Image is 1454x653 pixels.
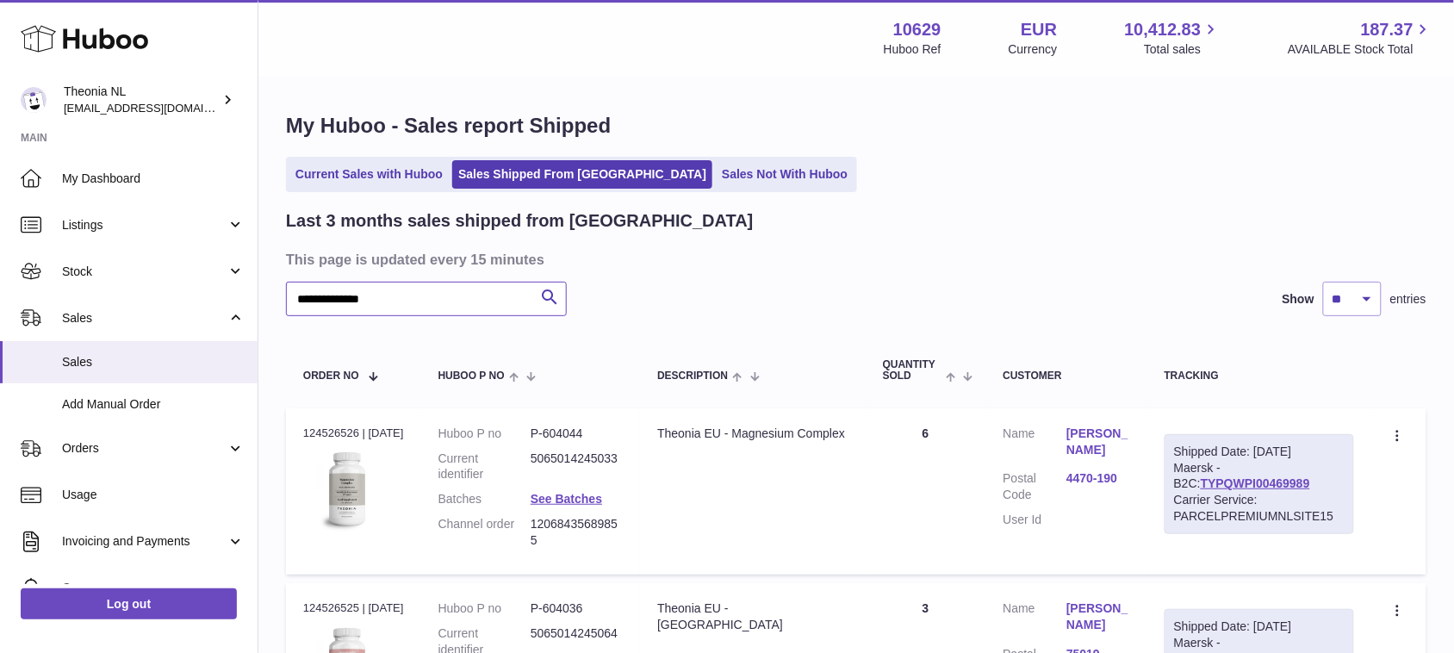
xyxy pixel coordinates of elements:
[1004,470,1067,503] dt: Postal Code
[531,516,623,549] dd: 12068435689855
[1066,600,1130,633] a: [PERSON_NAME]
[1390,291,1426,308] span: entries
[452,160,712,189] a: Sales Shipped From [GEOGRAPHIC_DATA]
[1066,470,1130,487] a: 4470-190
[438,426,531,442] dt: Huboo P no
[438,516,531,549] dt: Channel order
[1165,434,1354,534] div: Maersk - B2C:
[1283,291,1314,308] label: Show
[303,446,389,532] img: 106291725893142.jpg
[303,370,359,382] span: Order No
[1124,18,1221,58] a: 10,412.83 Total sales
[1174,492,1345,525] div: Carrier Service: PARCELPREMIUMNLSITE15
[64,84,219,116] div: Theonia NL
[21,588,237,619] a: Log out
[21,87,47,113] img: info@wholesomegoods.eu
[303,426,404,441] div: 124526526 | [DATE]
[1144,41,1221,58] span: Total sales
[531,600,623,617] dd: P-604036
[438,600,531,617] dt: Huboo P no
[286,250,1422,269] h3: This page is updated every 15 minutes
[1004,600,1067,637] dt: Name
[62,310,227,326] span: Sales
[1288,41,1433,58] span: AVAILABLE Stock Total
[1066,426,1130,458] a: [PERSON_NAME]
[884,41,941,58] div: Huboo Ref
[893,18,941,41] strong: 10629
[657,370,728,382] span: Description
[531,451,623,483] dd: 5065014245033
[62,171,245,187] span: My Dashboard
[438,451,531,483] dt: Current identifier
[1004,370,1130,382] div: Customer
[1165,370,1354,382] div: Tracking
[438,491,531,507] dt: Batches
[866,408,986,575] td: 6
[1004,512,1067,528] dt: User Id
[1009,41,1058,58] div: Currency
[62,217,227,233] span: Listings
[1174,444,1345,460] div: Shipped Date: [DATE]
[438,370,505,382] span: Huboo P no
[1004,426,1067,463] dt: Name
[531,426,623,442] dd: P-604044
[62,533,227,550] span: Invoicing and Payments
[62,354,245,370] span: Sales
[883,359,941,382] span: Quantity Sold
[1021,18,1057,41] strong: EUR
[1201,476,1310,490] a: TYPQWPI00469989
[716,160,854,189] a: Sales Not With Huboo
[531,492,602,506] a: See Batches
[657,426,848,442] div: Theonia EU - Magnesium Complex
[289,160,449,189] a: Current Sales with Huboo
[62,264,227,280] span: Stock
[64,101,253,115] span: [EMAIL_ADDRESS][DOMAIN_NAME]
[657,600,848,633] div: Theonia EU - [GEOGRAPHIC_DATA]
[62,487,245,503] span: Usage
[286,209,754,233] h2: Last 3 months sales shipped from [GEOGRAPHIC_DATA]
[1288,18,1433,58] a: 187.37 AVAILABLE Stock Total
[1124,18,1201,41] span: 10,412.83
[62,580,245,596] span: Cases
[1361,18,1414,41] span: 187.37
[1174,619,1345,635] div: Shipped Date: [DATE]
[286,112,1426,140] h1: My Huboo - Sales report Shipped
[62,396,245,413] span: Add Manual Order
[62,440,227,457] span: Orders
[303,600,404,616] div: 124526525 | [DATE]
